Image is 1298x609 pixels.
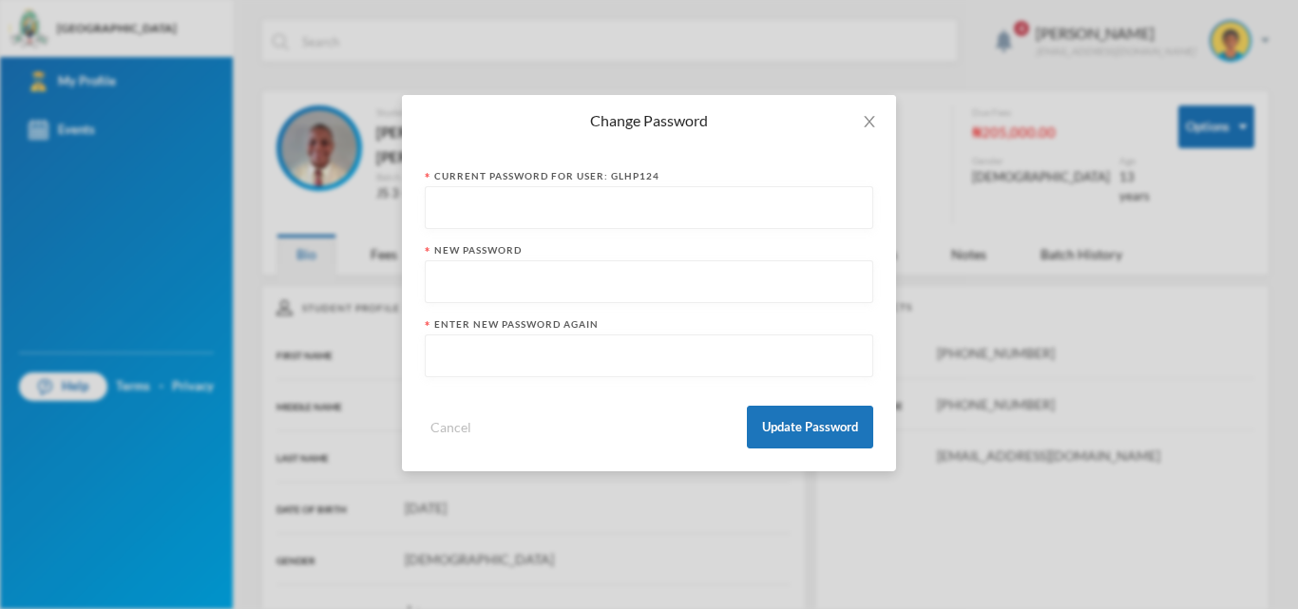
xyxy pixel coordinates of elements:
[862,114,877,129] i: icon: close
[747,406,873,448] button: Update Password
[425,243,873,257] div: New Password
[425,317,873,332] div: Enter new password again
[425,416,477,438] button: Cancel
[425,169,873,183] div: Current Password for User: glhp124
[425,110,873,131] div: Change Password
[843,95,896,148] button: Close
